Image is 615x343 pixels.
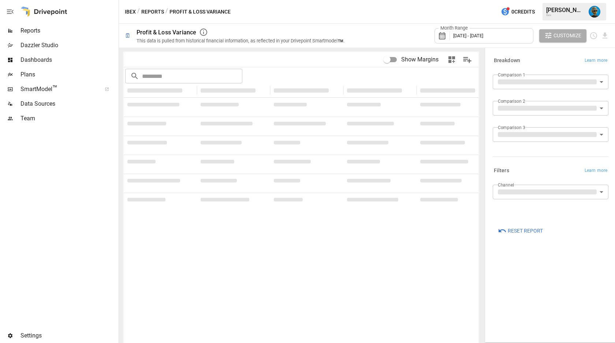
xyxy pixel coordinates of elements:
[601,31,609,40] button: Download report
[137,7,140,16] div: /
[137,29,196,36] div: Profit & Loss Variance
[401,55,439,64] span: Show Margins
[498,182,514,188] label: Channel
[476,85,486,95] button: Sort
[498,124,525,131] label: Comparison 3
[20,99,117,108] span: Data Sources
[403,85,413,95] button: Sort
[589,31,598,40] button: Schedule report
[137,38,344,44] div: This data is pulled from historical financial information, as reflected in your Drivepoint Smartm...
[493,224,548,237] button: Reset Report
[20,85,97,94] span: SmartModel
[494,167,509,175] h6: Filters
[20,26,117,35] span: Reports
[459,52,476,68] button: Manage Columns
[20,114,117,123] span: Team
[125,7,136,16] button: Ibex
[20,56,117,64] span: Dashboards
[125,32,131,39] div: 🗓
[52,84,57,93] span: ™
[20,70,117,79] span: Plans
[585,167,607,174] span: Learn more
[498,72,525,78] label: Comparison 1
[165,7,168,16] div: /
[546,14,584,17] div: Ibex
[20,41,117,50] span: Dazzler Studio
[511,7,535,16] span: 0 Credits
[498,98,525,104] label: Comparison 2
[498,5,538,19] button: 0Credits
[539,29,587,42] button: Customize
[584,1,605,22] button: Lance Quejada
[453,33,483,38] span: [DATE] - [DATE]
[508,226,543,235] span: Reset Report
[256,85,266,95] button: Sort
[494,57,520,65] h6: Breakdown
[553,31,581,40] span: Customize
[20,331,117,340] span: Settings
[329,85,340,95] button: Sort
[546,7,584,14] div: [PERSON_NAME]
[439,25,470,31] label: Month Range
[183,85,193,95] button: Sort
[141,7,164,16] button: Reports
[589,6,600,18] img: Lance Quejada
[585,57,607,64] span: Learn more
